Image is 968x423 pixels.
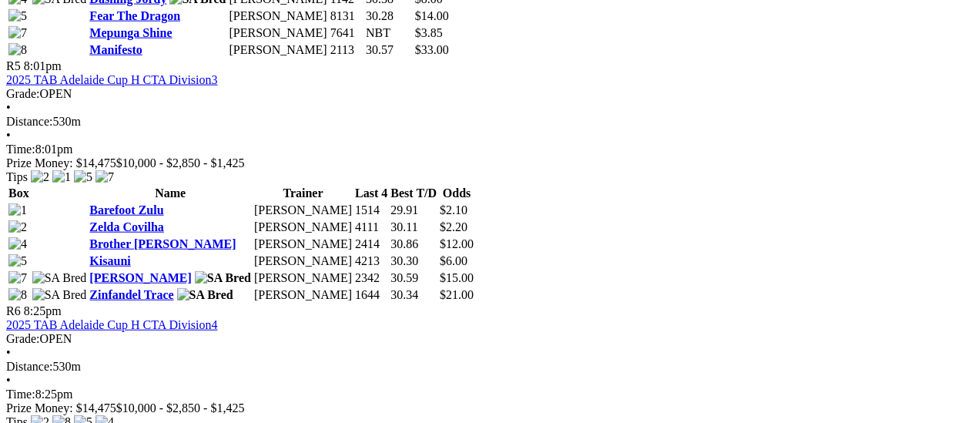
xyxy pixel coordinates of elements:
td: 30.34 [390,287,437,303]
span: • [6,346,11,359]
img: 2 [31,170,49,184]
td: 4213 [354,253,388,269]
img: 4 [8,237,27,251]
td: 30.11 [390,220,437,235]
div: 530m [6,115,962,129]
img: 5 [8,254,27,268]
a: Barefoot Zulu [89,203,163,217]
img: 2 [8,220,27,234]
span: $21.00 [440,288,474,301]
th: Name [89,186,252,201]
span: 8:01pm [24,59,62,72]
td: 1514 [354,203,388,218]
img: SA Bred [195,271,251,285]
img: SA Bred [32,288,87,302]
td: [PERSON_NAME] [253,203,353,218]
img: 1 [8,203,27,217]
span: R6 [6,304,21,317]
td: 30.57 [365,42,413,58]
span: $15.00 [440,271,474,284]
td: [PERSON_NAME] [253,287,353,303]
span: Box [8,186,29,200]
img: 5 [8,9,27,23]
a: Fear The Dragon [89,9,180,22]
td: [PERSON_NAME] [253,220,353,235]
img: SA Bred [177,288,233,302]
a: Zinfandel Trace [89,288,173,301]
div: OPEN [6,87,962,101]
span: $10,000 - $2,850 - $1,425 [116,156,245,170]
div: Prize Money: $14,475 [6,156,962,170]
td: [PERSON_NAME] [253,237,353,252]
div: 8:25pm [6,388,962,401]
div: Prize Money: $14,475 [6,401,962,415]
a: 2025 TAB Adelaide Cup H CTA Division3 [6,73,217,86]
span: $33.00 [415,43,449,56]
th: Odds [439,186,474,201]
a: Zelda Covilha [89,220,163,233]
td: [PERSON_NAME] [228,42,327,58]
td: 2342 [354,270,388,286]
span: Time: [6,388,35,401]
span: 8:25pm [24,304,62,317]
span: Tips [6,170,28,183]
td: NBT [365,25,413,41]
td: 1644 [354,287,388,303]
span: Grade: [6,332,40,345]
a: Manifesto [89,43,142,56]
a: Brother [PERSON_NAME] [89,237,236,250]
span: • [6,129,11,142]
td: 8131 [330,8,363,24]
span: Distance: [6,115,52,128]
span: • [6,374,11,387]
td: [PERSON_NAME] [228,25,327,41]
span: • [6,101,11,114]
td: 30.86 [390,237,437,252]
span: R5 [6,59,21,72]
img: SA Bred [32,271,87,285]
th: Best T/D [390,186,437,201]
td: 2113 [330,42,363,58]
td: [PERSON_NAME] [228,8,327,24]
span: Distance: [6,360,52,373]
span: $2.10 [440,203,467,217]
div: 530m [6,360,962,374]
th: Trainer [253,186,353,201]
td: 4111 [354,220,388,235]
img: 7 [95,170,114,184]
span: Grade: [6,87,40,100]
a: 2025 TAB Adelaide Cup H CTA Division4 [6,318,217,331]
span: $12.00 [440,237,474,250]
td: 30.59 [390,270,437,286]
img: 1 [52,170,71,184]
td: 30.28 [365,8,413,24]
img: 8 [8,43,27,57]
td: 29.91 [390,203,437,218]
img: 8 [8,288,27,302]
td: [PERSON_NAME] [253,253,353,269]
a: [PERSON_NAME] [89,271,191,284]
img: 7 [8,26,27,40]
span: $14.00 [415,9,449,22]
span: $3.85 [415,26,443,39]
img: 7 [8,271,27,285]
a: Kisauni [89,254,130,267]
td: [PERSON_NAME] [253,270,353,286]
div: 8:01pm [6,143,962,156]
span: $6.00 [440,254,467,267]
div: OPEN [6,332,962,346]
span: Time: [6,143,35,156]
img: 5 [74,170,92,184]
td: 7641 [330,25,363,41]
td: 2414 [354,237,388,252]
th: Last 4 [354,186,388,201]
span: $2.20 [440,220,467,233]
span: $10,000 - $2,850 - $1,425 [116,401,245,415]
a: Mepunga Shine [89,26,172,39]
td: 30.30 [390,253,437,269]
